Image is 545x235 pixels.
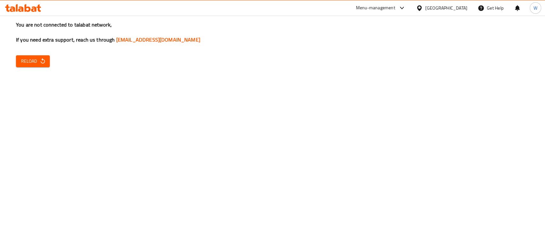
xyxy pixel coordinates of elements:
h3: You are not connected to talabat network, If you need extra support, reach us through [16,21,529,43]
button: Reload [16,55,50,67]
div: Menu-management [356,4,395,12]
span: W [534,4,537,12]
a: [EMAIL_ADDRESS][DOMAIN_NAME] [116,35,200,44]
span: Reload [21,57,45,65]
div: [GEOGRAPHIC_DATA] [425,4,467,12]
